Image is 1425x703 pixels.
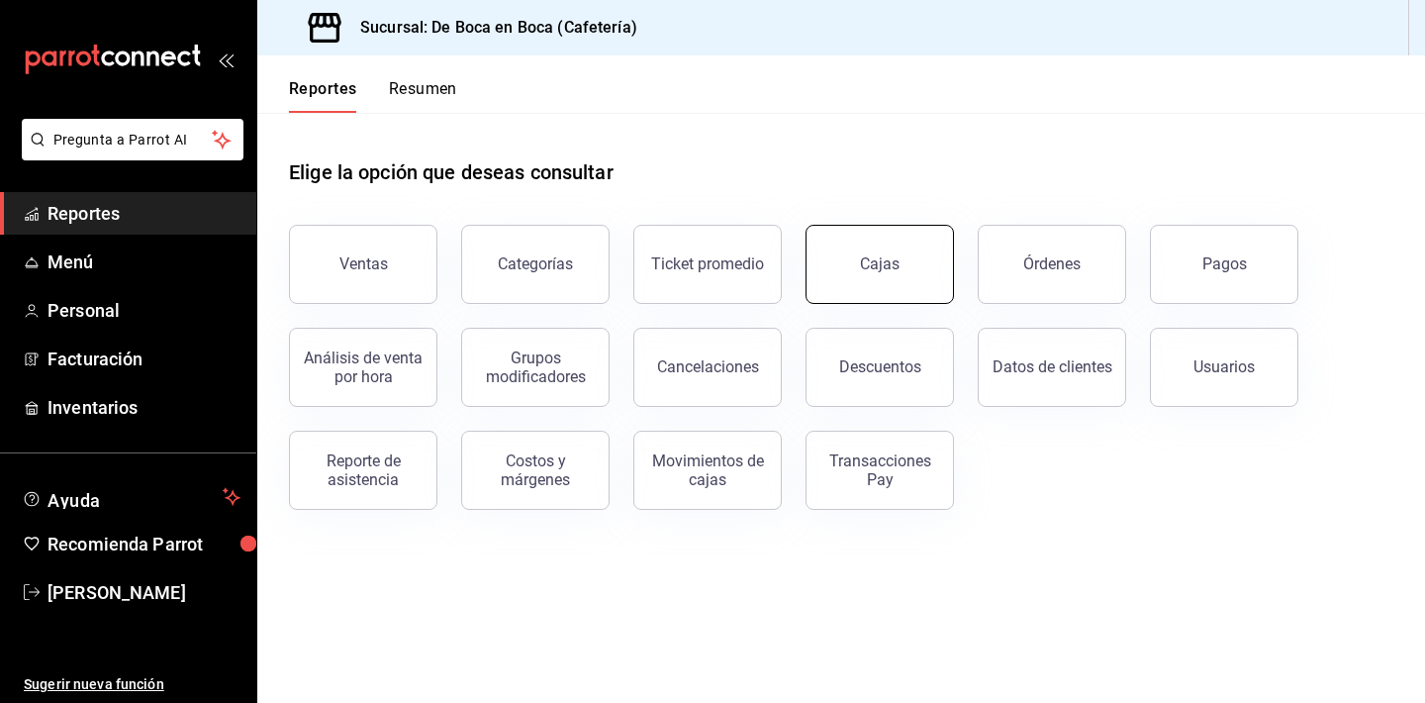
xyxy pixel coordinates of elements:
div: Descuentos [839,357,921,376]
div: Pagos [1202,254,1247,273]
button: Descuentos [806,328,954,407]
button: Cancelaciones [633,328,782,407]
button: Cajas [806,225,954,304]
button: Categorías [461,225,610,304]
button: Reporte de asistencia [289,431,437,510]
div: Usuarios [1193,357,1255,376]
span: Sugerir nueva función [24,674,240,695]
button: Datos de clientes [978,328,1126,407]
h3: Sucursal: De Boca en Boca (Cafetería) [344,16,637,40]
button: Transacciones Pay [806,431,954,510]
button: Grupos modificadores [461,328,610,407]
span: Recomienda Parrot [47,531,240,557]
span: Pregunta a Parrot AI [53,130,213,151]
button: Resumen [389,79,457,113]
span: Menú [47,249,240,275]
button: Ventas [289,225,437,304]
div: Ticket promedio [651,254,764,273]
div: Cancelaciones [657,357,759,376]
span: [PERSON_NAME] [47,579,240,606]
button: Pagos [1150,225,1298,304]
div: Categorías [498,254,573,273]
span: Inventarios [47,394,240,421]
button: Costos y márgenes [461,431,610,510]
button: Análisis de venta por hora [289,328,437,407]
div: navigation tabs [289,79,457,113]
div: Análisis de venta por hora [302,349,425,386]
button: Usuarios [1150,328,1298,407]
div: Transacciones Pay [818,452,941,489]
div: Costos y márgenes [474,452,597,489]
button: Reportes [289,79,357,113]
div: Movimientos de cajas [646,452,769,489]
button: Pregunta a Parrot AI [22,119,243,160]
h1: Elige la opción que deseas consultar [289,157,614,187]
button: Movimientos de cajas [633,431,782,510]
span: Personal [47,297,240,324]
div: Cajas [860,254,900,273]
span: Ayuda [47,485,215,509]
div: Grupos modificadores [474,349,597,386]
div: Ventas [339,254,388,273]
span: Facturación [47,346,240,372]
a: Pregunta a Parrot AI [14,144,243,164]
button: Ticket promedio [633,225,782,304]
button: open_drawer_menu [218,51,234,67]
div: Órdenes [1023,254,1081,273]
span: Reportes [47,200,240,227]
div: Reporte de asistencia [302,452,425,489]
div: Datos de clientes [993,357,1112,376]
button: Órdenes [978,225,1126,304]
